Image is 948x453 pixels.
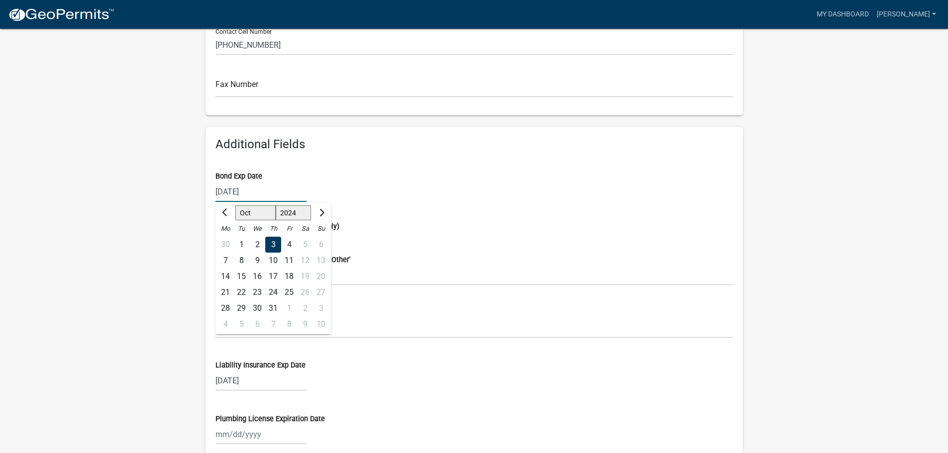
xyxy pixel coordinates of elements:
div: Tuesday, October 1, 2024 [233,237,249,253]
div: 10 [265,253,281,269]
div: Monday, September 30, 2024 [217,237,233,253]
div: Fr [281,221,297,237]
div: Tuesday, October 22, 2024 [233,284,249,300]
select: Select month [235,206,276,221]
div: 30 [217,237,233,253]
div: Tuesday, October 8, 2024 [233,253,249,269]
div: 24 [265,284,281,300]
div: Sa [297,221,313,237]
div: 1 [233,237,249,253]
input: mm/dd/yyyy [215,370,307,391]
div: Monday, October 7, 2024 [217,253,233,269]
div: 16 [249,269,265,284]
div: 25 [281,284,297,300]
div: 17 [265,269,281,284]
div: 4 [217,316,233,332]
div: Wednesday, October 16, 2024 [249,269,265,284]
div: Tuesday, October 29, 2024 [233,300,249,316]
div: Thursday, October 24, 2024 [265,284,281,300]
div: Th [265,221,281,237]
div: Friday, November 8, 2024 [281,316,297,332]
div: Friday, November 1, 2024 [281,300,297,316]
div: Wednesday, October 23, 2024 [249,284,265,300]
div: 29 [233,300,249,316]
div: 23 [249,284,265,300]
div: 8 [281,316,297,332]
div: Wednesday, October 30, 2024 [249,300,265,316]
label: Plumbing License Expiration Date [215,416,325,423]
div: Thursday, October 10, 2024 [265,253,281,269]
div: 21 [217,284,233,300]
label: Liability Insurance Exp Date [215,362,306,369]
label: Bond Exp Date [215,173,262,180]
div: Friday, October 11, 2024 [281,253,297,269]
div: Monday, October 28, 2024 [217,300,233,316]
div: We [249,221,265,237]
div: Wednesday, November 6, 2024 [249,316,265,332]
div: Monday, November 4, 2024 [217,316,233,332]
div: Tuesday, October 15, 2024 [233,269,249,284]
button: Next month [315,205,326,221]
div: 11 [281,253,297,269]
div: 28 [217,300,233,316]
div: 31 [265,300,281,316]
div: 8 [233,253,249,269]
div: Thursday, October 17, 2024 [265,269,281,284]
div: 22 [233,284,249,300]
div: Wednesday, October 2, 2024 [249,237,265,253]
div: 5 [233,316,249,332]
div: 18 [281,269,297,284]
div: Wednesday, October 9, 2024 [249,253,265,269]
div: Friday, October 18, 2024 [281,269,297,284]
div: 15 [233,269,249,284]
a: My Dashboard [813,5,873,24]
div: 6 [249,316,265,332]
div: Friday, October 4, 2024 [281,237,297,253]
div: Su [313,221,329,237]
input: mm/dd/yyyy [215,181,307,202]
div: 2 [249,237,265,253]
input: mm/dd/yyyy [215,424,307,445]
div: 7 [265,316,281,332]
div: 3 [265,237,281,253]
div: Tuesday, November 5, 2024 [233,316,249,332]
div: Friday, October 25, 2024 [281,284,297,300]
div: 1 [281,300,297,316]
div: Monday, October 21, 2024 [217,284,233,300]
div: Thursday, October 3, 2024 [265,237,281,253]
div: 7 [217,253,233,269]
div: 14 [217,269,233,284]
div: Thursday, October 31, 2024 [265,300,281,316]
h6: Additional Fields [215,137,733,152]
select: Select year [275,206,311,221]
a: [PERSON_NAME] [873,5,940,24]
div: 9 [249,253,265,269]
div: 4 [281,237,297,253]
div: 30 [249,300,265,316]
div: Thursday, November 7, 2024 [265,316,281,332]
button: Previous month [219,205,231,221]
div: Monday, October 14, 2024 [217,269,233,284]
div: Mo [217,221,233,237]
div: Tu [233,221,249,237]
